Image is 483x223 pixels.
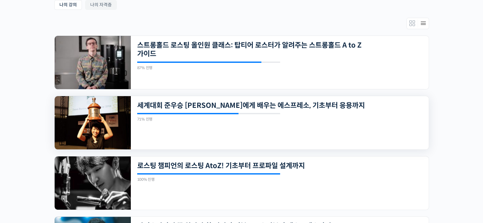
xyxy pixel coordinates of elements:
a: 대화 [42,170,82,186]
a: 홈 [2,170,42,186]
a: 설정 [82,170,122,186]
span: 홈 [20,180,24,185]
a: 로스팅 챔피언의 로스팅 AtoZ! 기초부터 프로파일 설계까지 [137,161,365,170]
div: Members directory secondary navigation [406,18,429,29]
span: 설정 [98,180,106,185]
div: 100% 진행 [137,178,280,181]
div: 71% 진행 [137,117,280,121]
div: 87% 진행 [137,66,280,70]
a: 세계대회 준우승 [PERSON_NAME]에게 배우는 에스프레소, 기초부터 응용까지 [137,101,365,110]
a: 스트롱홀드 로스팅 올인원 클래스: 탑티어 로스터가 알려주는 스트롱홀드 A to Z 가이드 [137,41,365,58]
span: 대화 [58,180,66,185]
